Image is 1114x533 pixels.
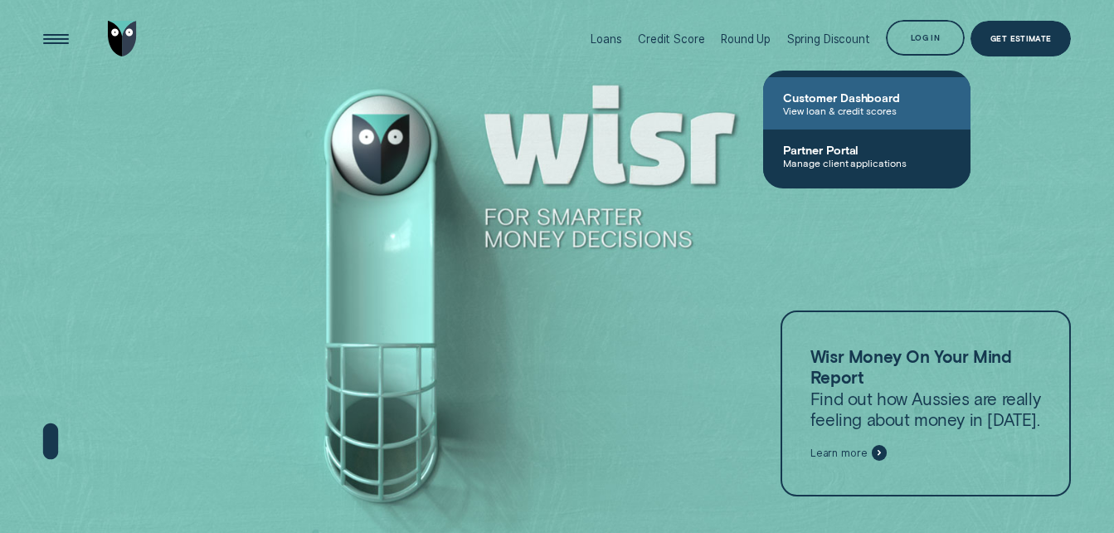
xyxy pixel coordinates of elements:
a: Partner PortalManage client applications [763,130,970,182]
span: Customer Dashboard [783,90,951,105]
div: Spring Discount [787,32,870,46]
a: Customer DashboardView loan & credit scores [763,77,970,130]
div: Credit Score [638,32,704,46]
span: View loan & credit scores [783,105,951,116]
button: Open Menu [38,21,73,56]
img: Wisr [108,21,137,56]
strong: Wisr Money On Your Mind Report [810,346,1012,388]
div: Round Up [721,32,771,46]
a: Get Estimate [970,21,1071,56]
span: Manage client applications [783,157,951,169]
p: Find out how Aussies are really feeling about money in [DATE]. [810,346,1042,431]
span: Partner Portal [783,143,951,157]
button: Log in [886,20,964,55]
div: Loans [591,32,621,46]
span: Learn more [810,447,868,460]
a: Wisr Money On Your Mind ReportFind out how Aussies are really feeling about money in [DATE].Learn... [781,311,1071,497]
